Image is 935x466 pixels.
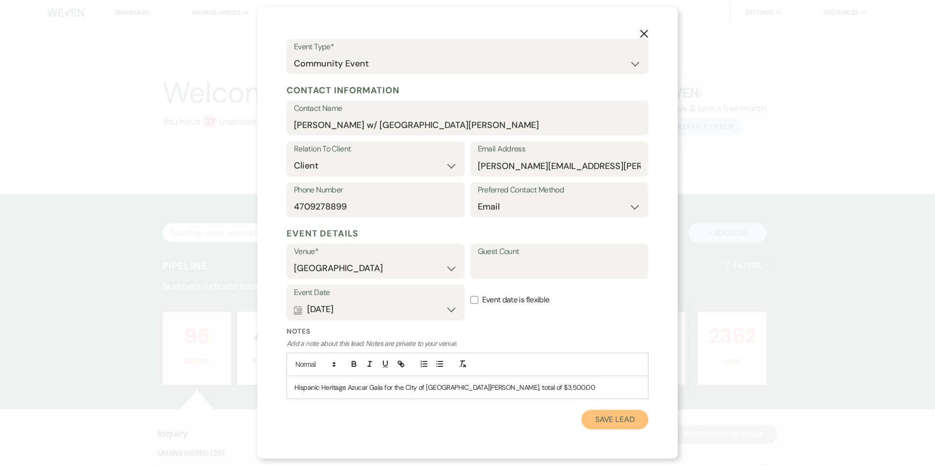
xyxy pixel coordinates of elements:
[478,142,641,156] label: Email Address
[294,300,457,319] button: [DATE]
[287,83,648,98] h5: Contact Information
[287,339,648,349] p: Add a note about this lead. Notes are private to your venue.
[294,245,457,259] label: Venue*
[287,226,648,241] h5: Event Details
[294,115,641,134] input: First and Last Name
[287,326,648,337] label: Notes
[294,102,641,116] label: Contact Name
[294,382,641,393] p: Hispanic Heritage Azucar Gala for the City of [GEOGRAPHIC_DATA][PERSON_NAME], total of $3,500.00
[294,40,641,54] label: Event Type*
[294,142,457,156] label: Relation To Client
[478,183,641,197] label: Preferred Contact Method
[294,286,457,300] label: Event Date
[581,410,648,429] button: Save Lead
[470,296,478,304] input: Event date is flexible
[294,183,457,197] label: Phone Number
[478,245,641,259] label: Guest Count
[470,285,648,316] label: Event date is flexible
